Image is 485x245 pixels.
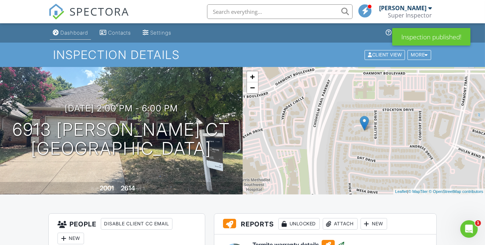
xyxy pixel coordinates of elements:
[475,220,481,226] span: 1
[65,103,178,113] h3: [DATE] 2:00 pm - 6:00 pm
[136,186,146,191] span: sq. ft.
[48,4,64,20] img: The Best Home Inspection Software - Spectora
[364,52,407,57] a: Client View
[91,186,99,191] span: Built
[121,184,135,192] div: 2614
[460,220,478,238] iframe: Intercom live chat
[101,218,172,230] div: Disable Client CC Email
[247,82,258,93] a: Zoom out
[69,4,129,19] span: SPECTORA
[12,120,230,159] h1: 6913 [PERSON_NAME] Ct [GEOGRAPHIC_DATA]
[383,26,435,40] a: Support Center
[393,189,485,195] div: |
[365,50,405,60] div: Client View
[97,26,134,40] a: Contacts
[108,29,131,36] div: Contacts
[408,189,428,194] a: © MapTiler
[100,184,114,192] div: 2001
[214,214,436,234] h3: Reports
[57,233,84,244] div: New
[48,10,129,25] a: SPECTORA
[408,50,431,60] div: More
[247,71,258,82] a: Zoom in
[53,48,432,61] h1: Inspection Details
[150,29,171,36] div: Settings
[207,4,353,19] input: Search everything...
[395,189,407,194] a: Leaflet
[50,26,91,40] a: Dashboard
[392,28,470,46] div: Inspection published!
[60,29,88,36] div: Dashboard
[278,218,320,230] div: Unlocked
[361,218,387,230] div: New
[379,4,426,12] div: [PERSON_NAME]
[429,189,483,194] a: © OpenStreetMap contributors
[140,26,174,40] a: Settings
[323,218,358,230] div: Attach
[388,12,432,19] div: Super Inspector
